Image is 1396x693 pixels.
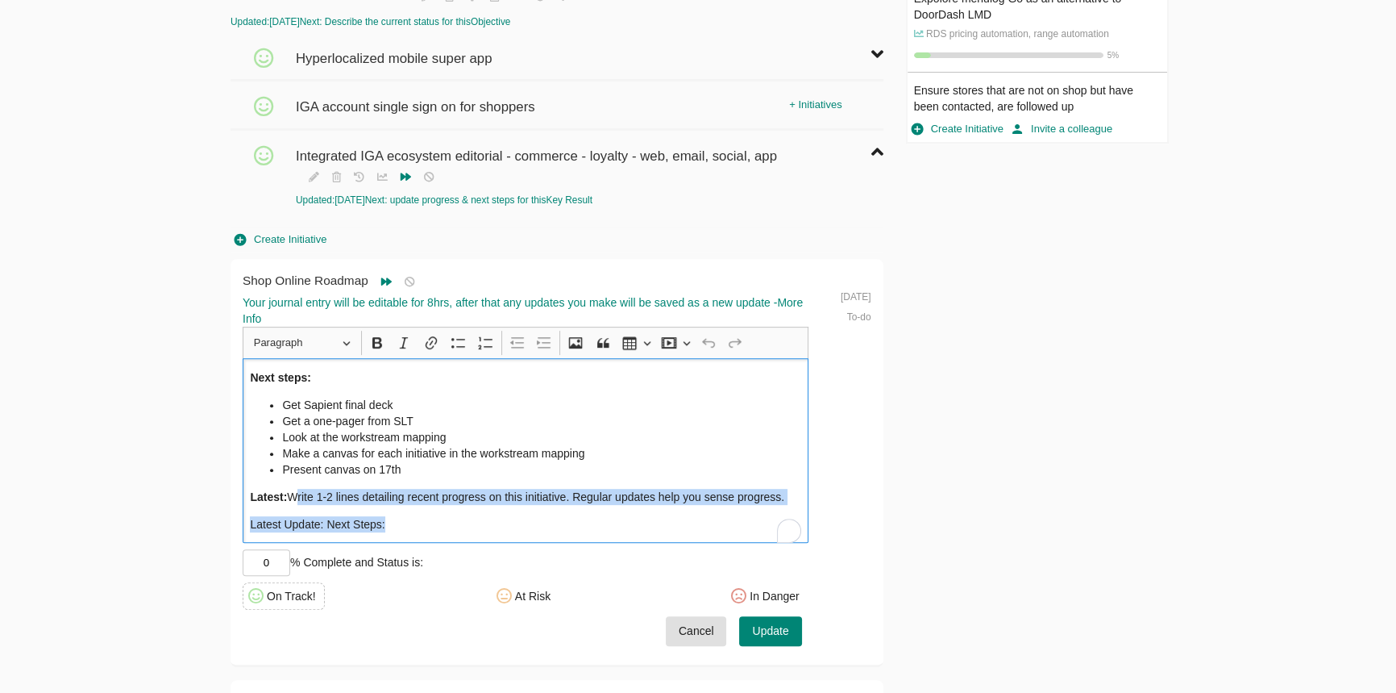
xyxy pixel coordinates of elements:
[515,588,551,604] div: At Risk
[666,616,727,646] button: Cancel
[679,621,714,641] span: Cancel
[282,461,800,478] li: Present canvas on 17th
[250,371,310,384] strong: Next steps:
[254,333,338,353] span: Paragraph
[912,120,1003,139] span: Create Initiative
[841,291,871,303] span: [DATE]
[296,33,496,69] span: Hyperlocalized mobile super app
[1012,120,1112,139] span: Invite a colleague
[1008,117,1116,142] button: Invite a colleague
[243,273,375,287] span: Shop Online Roadmap
[231,15,883,29] div: Updated: [DATE] Next: Describe the current status for this Objective
[750,588,799,604] div: In Danger
[1107,51,1119,60] span: 5 %
[243,327,808,358] div: Editor toolbar
[235,231,326,249] span: Create Initiative
[250,489,800,505] p: Write 1-2 lines detailing recent progress on this initiative. Regular updates help you sense prog...
[243,294,808,327] div: Your journal entry will be editable for 8hrs, after that any updates you make will be saved as a ...
[290,556,423,569] span: % Complete and Status is:
[296,194,785,207] div: Updated: [DATE] Next: update progress & next steps for this Key Result
[914,82,1161,115] div: Ensure stores that are not on shop but have been contacted, are followed up
[296,81,539,117] span: IGA account single sign on for shoppers
[282,445,800,461] li: Make a canvas for each initiative in the workstream mapping
[250,491,287,503] strong: Latest:
[231,228,330,253] button: Create Initiative
[785,93,845,118] div: + Initiatives
[752,621,788,641] span: Update
[847,311,871,323] span: To-do
[908,117,1008,142] button: Create Initiative
[282,397,800,413] li: Get Sapient final deck
[282,413,800,429] li: Get a one-pager from SLT
[243,358,808,543] div: To enrich screen reader interactions, please activate Accessibility in Grammarly extension settings
[739,616,801,646] button: Update
[243,296,803,325] span: More Info
[282,429,800,445] li: Look at the workstream mapping
[296,131,781,166] span: Integrated IGA ecosystem editorial - commerce - loyalty - web, email, social, app
[250,516,800,532] p: Latest Update: Next Steps:
[247,331,358,356] button: Paragraph
[267,588,316,604] div: On Track!
[914,27,1161,41] p: RDS pricing automation, range automation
